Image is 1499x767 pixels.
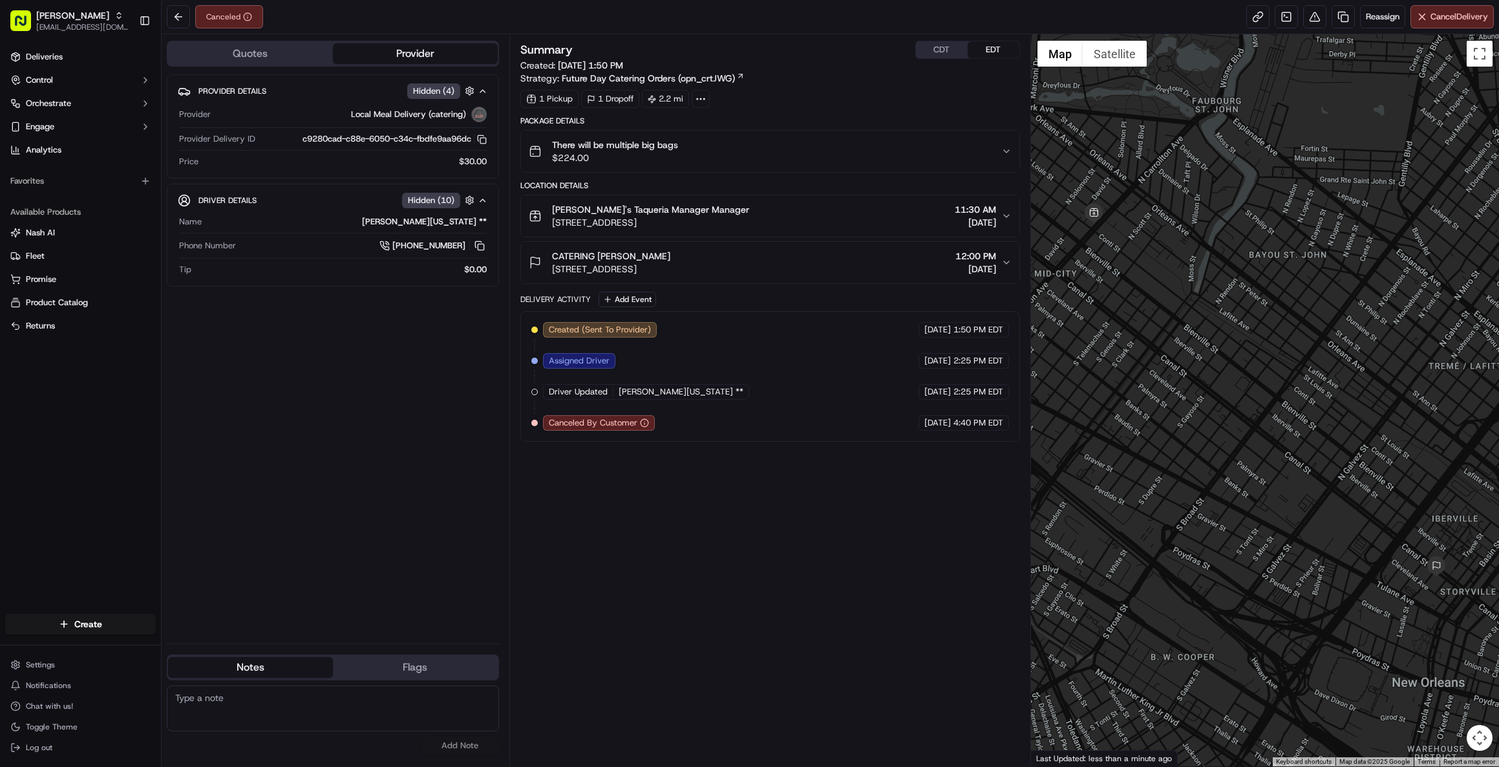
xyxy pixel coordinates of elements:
[10,250,151,262] a: Fleet
[168,657,333,678] button: Notes
[333,43,498,64] button: Provider
[5,676,156,695] button: Notifications
[5,5,134,36] button: [PERSON_NAME][EMAIL_ADDRESS][DOMAIN_NAME]
[552,250,670,263] span: CATERING [PERSON_NAME]
[1037,41,1083,67] button: Show street map
[558,59,623,71] span: [DATE] 1:50 PM
[333,657,498,678] button: Flags
[916,41,968,58] button: CDT
[520,294,591,305] div: Delivery Activity
[5,93,156,114] button: Orchestrate
[5,269,156,290] button: Promise
[1467,41,1493,67] button: Toggle fullscreen view
[521,131,1019,172] button: There will be multiple big bags$224.00
[407,83,478,99] button: Hidden (4)
[26,742,52,753] span: Log out
[413,85,454,97] span: Hidden ( 4 )
[5,202,156,222] div: Available Products
[1443,758,1495,765] a: Report a map error
[26,722,78,732] span: Toggle Theme
[179,216,202,228] span: Name
[549,355,610,367] span: Assigned Driver
[459,156,487,167] span: $30.00
[392,240,465,252] span: [PHONE_NUMBER]
[5,222,156,243] button: Nash AI
[1467,725,1493,751] button: Map camera controls
[179,240,236,252] span: Phone Number
[26,144,61,156] span: Analytics
[168,43,333,64] button: Quotes
[549,417,637,429] span: Canceled By Customer
[74,618,102,631] span: Create
[5,316,156,336] button: Returns
[178,80,488,102] button: Provider DetailsHidden (4)
[549,386,608,398] span: Driver Updated
[642,90,689,108] div: 2.2 mi
[5,292,156,313] button: Product Catalog
[207,216,487,228] div: [PERSON_NAME][US_STATE] **
[26,680,71,691] span: Notifications
[26,98,71,109] span: Orchestrate
[26,250,45,262] span: Fleet
[1031,750,1178,766] div: Last Updated: less than a minute ago
[198,86,266,96] span: Provider Details
[552,263,670,275] span: [STREET_ADDRESS]
[1410,5,1494,28] button: CancelDelivery
[552,216,749,229] span: [STREET_ADDRESS]
[26,274,56,285] span: Promise
[5,47,156,67] a: Deliveries
[5,171,156,191] div: Favorites
[26,74,53,86] span: Control
[581,90,639,108] div: 1 Dropoff
[5,116,156,137] button: Engage
[5,70,156,91] button: Control
[552,151,678,164] span: $224.00
[198,195,257,206] span: Driver Details
[179,264,191,275] span: Tip
[26,320,55,332] span: Returns
[955,250,996,263] span: 12:00 PM
[1034,750,1077,766] a: Open this area in Google Maps (opens a new window)
[26,660,55,670] span: Settings
[521,242,1019,283] button: CATERING [PERSON_NAME][STREET_ADDRESS]12:00 PM[DATE]
[520,180,1020,191] div: Location Details
[179,109,211,120] span: Provider
[5,718,156,736] button: Toggle Theme
[562,72,735,85] span: Future Day Catering Orders (opn_crtJWG)
[303,133,487,145] button: c9280cad-c88e-6050-c34c-fbdfe9aa96dc
[1366,11,1399,23] span: Reassign
[520,116,1020,126] div: Package Details
[26,297,88,308] span: Product Catalog
[955,216,996,229] span: [DATE]
[955,203,996,216] span: 11:30 AM
[179,156,198,167] span: Price
[549,324,651,336] span: Created (Sent To Provider)
[178,189,488,211] button: Driver DetailsHidden (10)
[5,697,156,715] button: Chat with us!
[924,355,951,367] span: [DATE]
[10,320,151,332] a: Returns
[924,386,951,398] span: [DATE]
[520,59,623,72] span: Created:
[26,51,63,63] span: Deliveries
[197,264,487,275] div: $0.00
[26,701,73,711] span: Chat with us!
[36,9,109,22] button: [PERSON_NAME]
[924,324,951,336] span: [DATE]
[471,107,487,122] img: lmd_logo.png
[5,739,156,757] button: Log out
[10,274,151,285] a: Promise
[924,417,951,429] span: [DATE]
[953,324,1003,336] span: 1:50 PM EDT
[195,5,263,28] button: Canceled
[5,656,156,674] button: Settings
[599,292,656,307] button: Add Event
[402,192,478,208] button: Hidden (10)
[36,22,129,32] button: [EMAIL_ADDRESS][DOMAIN_NAME]
[521,195,1019,237] button: [PERSON_NAME]'s Taqueria Manager Manager[STREET_ADDRESS]11:30 AM[DATE]
[953,386,1003,398] span: 2:25 PM EDT
[953,355,1003,367] span: 2:25 PM EDT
